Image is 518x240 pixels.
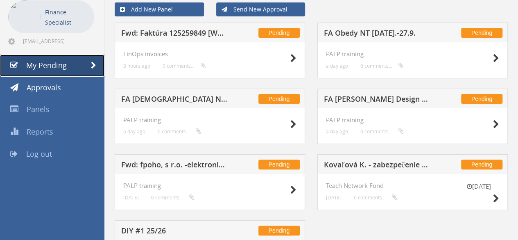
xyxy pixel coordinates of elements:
[26,149,52,159] span: Log out
[123,182,296,189] h4: PALP training
[360,63,404,69] small: 0 comments...
[23,38,93,44] span: [EMAIL_ADDRESS][DOMAIN_NAME]
[216,2,305,16] a: Send New Approval
[115,2,204,16] a: Add New Panel
[258,28,300,38] span: Pending
[326,117,499,123] h4: PALP training
[26,60,67,70] span: My Pending
[121,227,228,237] h5: DIY #1 25/26
[151,194,195,201] small: 0 comments...
[258,94,300,104] span: Pending
[461,28,502,38] span: Pending
[27,127,53,137] span: Reports
[258,160,300,169] span: Pending
[258,226,300,235] span: Pending
[121,161,228,171] h5: Fwd: fpoho, s r.o. -elektronická faktúra č.3025314806 za produkty
[121,95,228,105] h5: FA [DEMOGRAPHIC_DATA] NT [DATE].-27.9. + zmluva + alt. CP
[326,182,499,189] h4: Teach Network Fond
[163,63,206,69] small: 0 comments...
[123,50,296,57] h4: FinOps invoices
[326,194,342,201] small: [DATE]
[461,160,502,169] span: Pending
[158,128,201,135] small: 0 comments...
[27,82,61,92] span: Approvals
[326,63,348,69] small: a day ago
[123,194,139,201] small: [DATE]
[324,95,430,105] h5: FA [PERSON_NAME] Design Thinking - NT Sept.
[324,161,430,171] h5: Kovaľová K. - zabezpečenie triedy
[121,29,228,39] h5: Fwd: Faktúra 125259849 [Websupport]
[27,104,50,114] span: Panels
[123,117,296,123] h4: PALP training
[324,29,430,39] h5: FA Obedy NT [DATE].-27.9.
[461,94,502,104] span: Pending
[354,194,397,201] small: 0 comments...
[123,128,145,135] small: a day ago
[326,128,348,135] small: a day ago
[45,7,90,27] p: Finance Specialist
[123,63,150,69] small: 3 hours ago
[360,128,404,135] small: 0 comments...
[458,182,499,191] small: [DATE]
[326,50,499,57] h4: PALP training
